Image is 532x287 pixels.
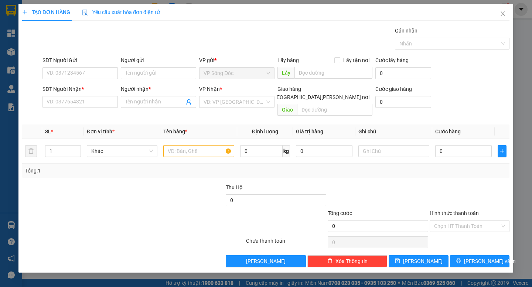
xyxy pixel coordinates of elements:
span: user-add [186,99,192,105]
label: Cước giao hàng [376,86,412,92]
span: VP Nhận [199,86,220,92]
label: Cước lấy hàng [376,57,409,63]
span: kg [283,145,290,157]
span: SL [45,129,51,134]
input: Dọc đường [295,67,373,79]
button: printer[PERSON_NAME] và In [450,255,509,267]
th: Ghi chú [356,124,432,139]
button: delete [25,145,37,157]
div: SĐT Người Gửi [43,56,118,64]
div: Người gửi [121,56,197,64]
span: [PERSON_NAME] và In [464,257,516,265]
span: [PERSON_NAME] [403,257,443,265]
span: VP Sông Đốc [204,68,270,79]
div: VP gửi [199,56,275,64]
label: Gán nhãn [395,28,418,34]
div: Chưa thanh toán [246,237,327,250]
span: Giao [278,104,297,116]
span: Lấy hàng [278,57,299,63]
span: plus [498,148,507,154]
button: [PERSON_NAME] [226,255,306,267]
span: Lấy tận nơi [341,56,373,64]
input: Cước lấy hàng [376,67,432,79]
span: [GEOGRAPHIC_DATA][PERSON_NAME] nơi [269,93,373,101]
span: Đơn vị tính [87,129,115,134]
input: Dọc đường [297,104,373,116]
span: Tổng cước [328,210,352,216]
span: Giá trị hàng [296,129,323,134]
span: Xóa Thông tin [335,257,368,265]
input: VD: Bàn, Ghế [164,145,234,157]
span: printer [456,258,461,264]
input: 0 [296,145,353,157]
span: delete [327,258,332,264]
input: Cước giao hàng [376,96,432,108]
span: Yêu cầu xuất hóa đơn điện tử [82,9,160,15]
div: SĐT Người Nhận [43,85,118,93]
button: Close [493,4,514,24]
span: Định lượng [252,129,278,134]
div: Tổng: 1 [25,167,206,175]
span: Khác [91,146,153,157]
input: Ghi Chú [359,145,429,157]
span: TẠO ĐƠN HÀNG [22,9,70,15]
span: plus [22,10,27,15]
button: plus [498,145,507,157]
div: Người nhận [121,85,197,93]
span: Lấy [278,67,295,79]
img: icon [82,10,88,16]
span: [PERSON_NAME] [246,257,286,265]
span: Giao hàng [278,86,301,92]
span: Thu Hộ [226,184,243,190]
span: close [500,11,506,17]
span: save [395,258,400,264]
button: deleteXóa Thông tin [307,255,388,267]
label: Hình thức thanh toán [430,210,479,216]
span: Tên hàng [164,129,188,134]
span: Cước hàng [435,129,461,134]
button: save[PERSON_NAME] [389,255,449,267]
